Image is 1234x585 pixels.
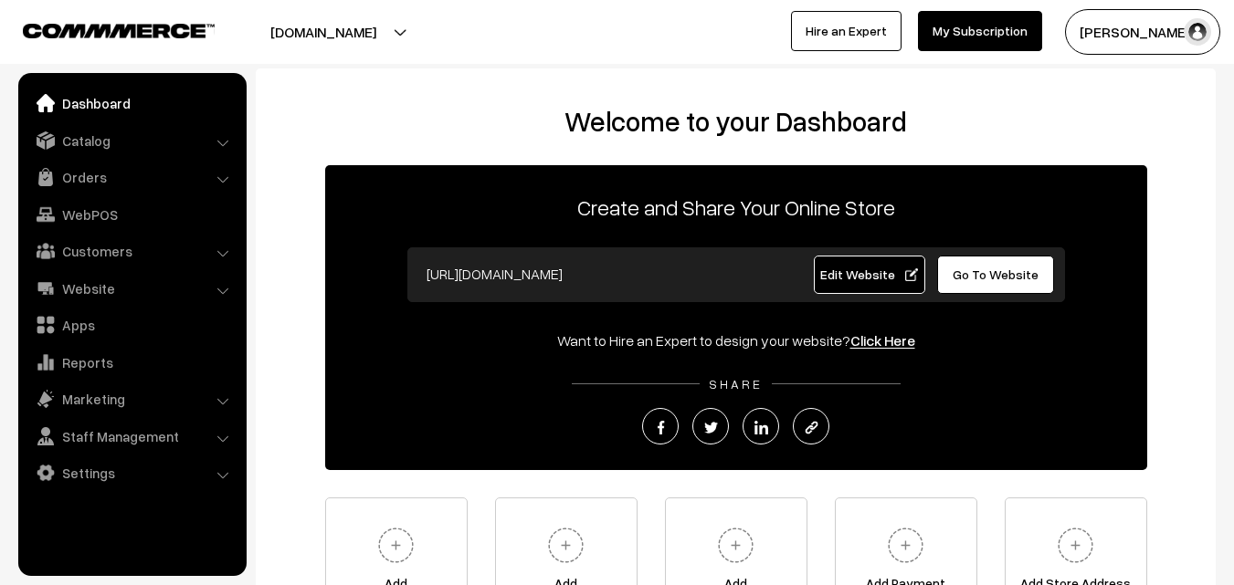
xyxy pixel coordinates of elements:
img: plus.svg [541,520,591,570]
a: Go To Website [937,256,1055,294]
button: [PERSON_NAME] [1065,9,1220,55]
img: user [1184,18,1211,46]
a: Click Here [850,331,915,350]
a: My Subscription [918,11,1042,51]
a: Orders [23,161,240,193]
img: COMMMERCE [23,24,215,37]
h2: Welcome to your Dashboard [274,105,1197,138]
img: plus.svg [1050,520,1101,570]
a: Dashboard [23,87,240,120]
span: Go To Website [953,266,1039,282]
a: Marketing [23,382,240,415]
a: Customers [23,235,240,267]
a: Website [23,272,240,305]
a: Catalog [23,124,240,157]
button: [DOMAIN_NAME] [206,9,440,55]
a: Apps [23,308,240,341]
a: Hire an Expert [791,11,902,51]
img: plus.svg [711,520,761,570]
a: Reports [23,346,240,379]
div: Want to Hire an Expert to design your website? [325,329,1147,351]
a: WebPOS [23,198,240,231]
img: plus.svg [881,520,931,570]
p: Create and Share Your Online Store [325,191,1147,224]
span: Edit Website [820,266,918,282]
a: Staff Management [23,420,240,453]
a: Edit Website [814,256,925,294]
img: plus.svg [371,520,421,570]
span: SHARE [700,376,772,392]
a: COMMMERCE [23,18,183,40]
a: Settings [23,456,240,489]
